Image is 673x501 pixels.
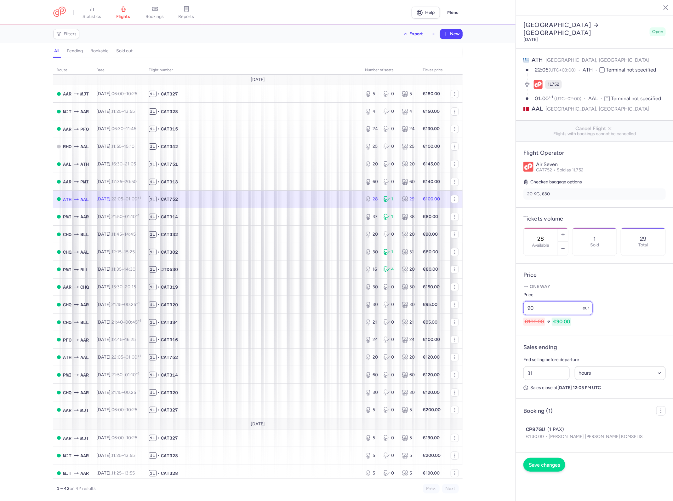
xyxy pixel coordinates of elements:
[536,167,557,173] span: CAT752
[158,266,160,273] span: •
[112,161,136,167] span: –
[158,108,160,115] span: •
[97,232,136,237] span: [DATE],
[149,372,157,378] span: 1L
[149,196,157,202] span: 1L
[149,214,157,220] span: 1L
[523,178,666,186] h5: Checked baggage options
[365,249,379,255] div: 30
[112,337,136,342] span: –
[639,243,648,248] p: Total
[402,91,415,97] div: 5
[549,67,576,73] span: (UTC+03:00)
[410,32,423,36] span: Export
[161,126,178,132] span: CAT315
[54,29,79,39] button: Filters
[63,319,72,326] span: CHQ
[97,267,136,272] span: [DATE],
[606,67,656,73] span: Terminal not specified
[365,337,379,343] div: 24
[450,32,460,37] span: New
[535,67,549,73] time: 22:05
[124,267,136,272] time: 14:30
[402,196,415,202] div: 29
[384,302,397,308] div: 0
[112,144,135,149] span: –
[139,6,171,20] a: bookings
[423,144,440,149] strong: €100.00
[149,354,157,360] span: 1L
[112,232,122,237] time: 11:45
[365,354,379,360] div: 20
[63,161,72,168] span: AAL
[112,284,123,290] time: 15:30
[81,231,89,238] span: BLL
[97,354,141,360] span: [DATE],
[161,249,178,255] span: CAT302
[161,108,178,115] span: CAT328
[149,108,157,115] span: 1L
[149,284,157,290] span: 1L
[125,179,137,184] time: 20:50
[423,214,438,219] strong: €80.00
[112,354,141,360] span: –
[523,458,565,472] button: Save changes
[161,354,178,360] span: CAT752
[158,126,160,132] span: •
[124,144,135,149] time: 15:10
[423,320,438,325] strong: €95.00
[63,143,72,150] span: RHO
[532,56,543,63] span: ATH
[158,179,160,185] span: •
[402,337,415,343] div: 24
[526,426,663,440] button: CP97GU(1 PAX)€130.00[PERSON_NAME] [PERSON_NAME] KOMSELIS
[112,161,123,167] time: 16:30
[526,434,549,439] span: €130.00
[402,231,415,238] div: 20
[583,305,589,311] span: eur
[583,66,600,74] span: ATH
[365,126,379,132] div: 24
[171,6,202,20] a: reports
[545,57,649,63] span: [GEOGRAPHIC_DATA], [GEOGRAPHIC_DATA]
[63,371,72,378] span: PMI
[97,196,141,202] span: [DATE],
[384,108,397,115] div: 0
[652,29,663,35] span: Open
[423,91,440,96] strong: €180.00
[158,337,160,343] span: •
[384,354,397,360] div: 0
[149,91,157,97] span: 1L
[57,92,61,96] span: OPEN
[161,161,178,167] span: CAT751
[526,426,663,433] div: (1 PAX)
[81,249,89,256] span: AAL
[384,249,397,255] div: 1
[81,354,89,361] span: AAL
[402,302,415,308] div: 30
[384,179,397,185] div: 0
[81,284,89,291] span: CHQ
[63,178,72,185] span: AAR
[158,302,160,308] span: •
[138,319,141,323] sup: +1
[158,214,160,220] span: •
[384,231,397,238] div: 0
[136,213,140,217] sup: +1
[97,161,136,167] span: [DATE],
[112,320,123,325] time: 21:40
[112,109,135,114] span: –
[384,161,397,167] div: 0
[365,91,379,97] div: 5
[81,108,89,115] span: AAR
[384,91,397,97] div: 0
[423,196,440,202] strong: €100.00
[425,10,435,15] span: Help
[532,105,543,113] span: AAL
[112,302,122,307] time: 21:15
[384,196,397,202] div: 1
[535,95,554,101] time: 01:00
[161,196,178,202] span: CAT752
[402,319,415,325] div: 21
[158,91,160,97] span: •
